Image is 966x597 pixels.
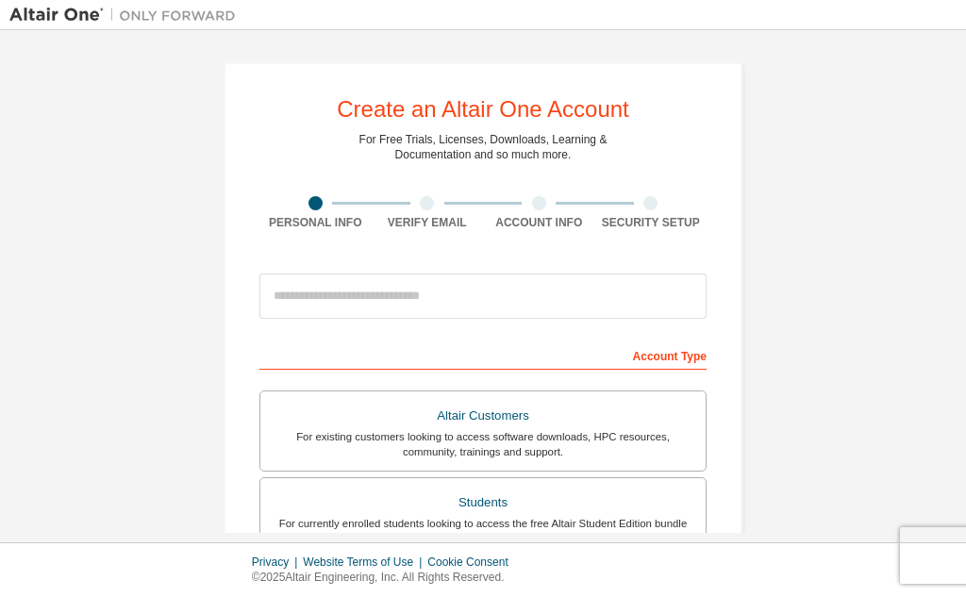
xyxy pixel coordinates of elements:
div: For currently enrolled students looking to access the free Altair Student Edition bundle and all ... [272,516,694,546]
div: Account Info [483,215,595,230]
div: Altair Customers [272,403,694,429]
p: © 2025 Altair Engineering, Inc. All Rights Reserved. [252,570,520,586]
div: Website Terms of Use [303,555,427,570]
div: Personal Info [259,215,372,230]
div: Account Type [259,340,707,370]
div: For Free Trials, Licenses, Downloads, Learning & Documentation and so much more. [359,132,608,162]
img: Altair One [9,6,245,25]
div: Students [272,489,694,516]
div: For existing customers looking to access software downloads, HPC resources, community, trainings ... [272,429,694,459]
div: Verify Email [372,215,484,230]
div: Cookie Consent [427,555,519,570]
div: Privacy [252,555,303,570]
div: Create an Altair One Account [337,98,629,121]
div: Security Setup [595,215,708,230]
